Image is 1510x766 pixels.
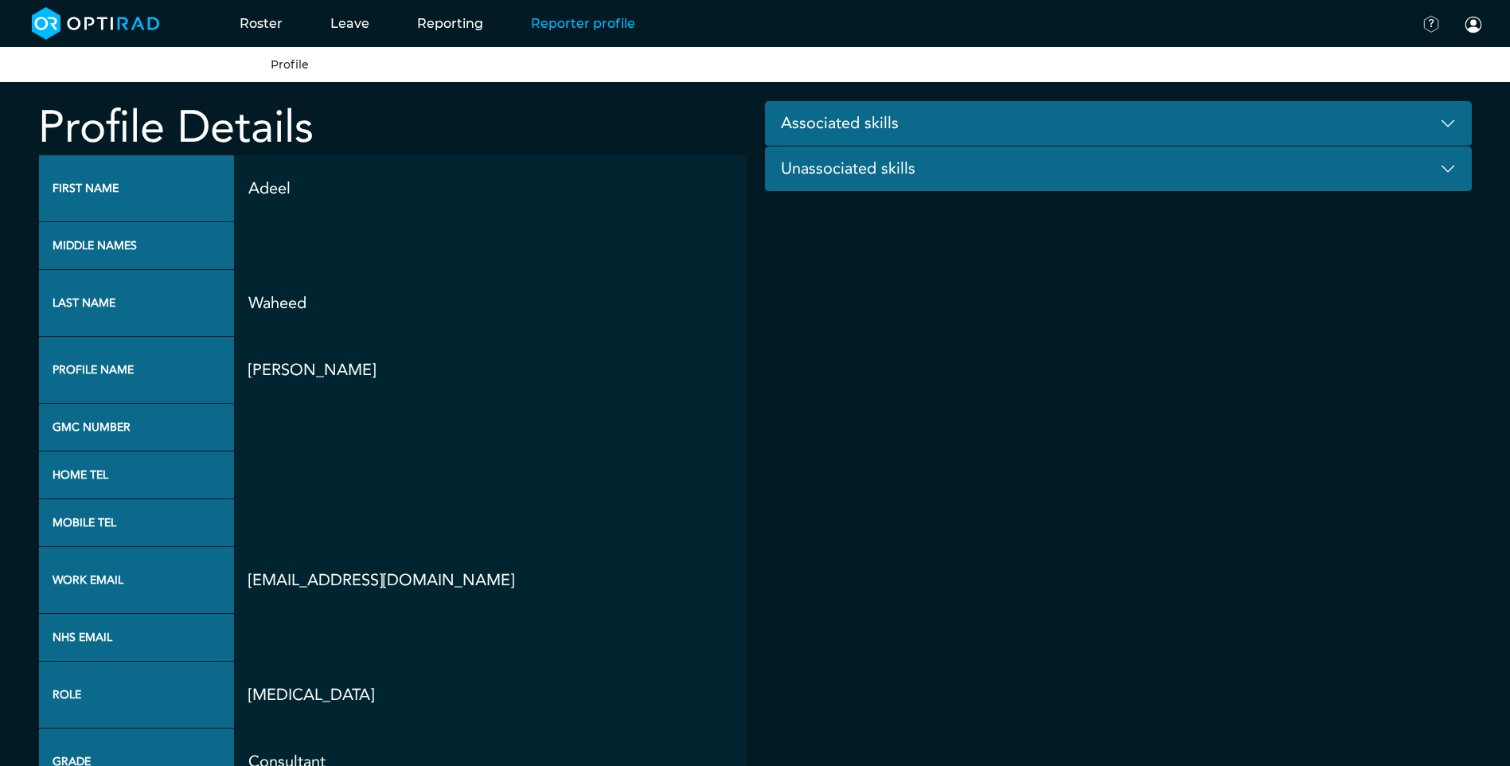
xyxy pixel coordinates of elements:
th: Work email [39,547,235,614]
td: Adeel [234,155,745,222]
th: Middle names [39,222,235,270]
button: Associated skills [765,101,1473,147]
th: First name [39,155,235,222]
button: Unassociated skills [765,147,1473,192]
td: [MEDICAL_DATA] [234,662,745,729]
img: brand-opti-rad-logos-blue-and-white-d2f68631ba2948856bd03f2d395fb146ddc8fb01b4b6e9315ea85fa773367... [32,7,160,40]
th: Gmc number [39,404,235,451]
td: [PERSON_NAME] [234,337,745,404]
th: Nhs email [39,614,235,662]
td: [EMAIL_ADDRESS][DOMAIN_NAME] [234,547,745,614]
th: Mobile tel [39,499,235,547]
th: Profile name [39,337,235,404]
th: Role [39,662,235,729]
th: Last name [39,270,235,337]
h2: Profile Details [38,101,746,154]
a: Profile [271,57,309,72]
th: Home tel [39,451,235,499]
td: Waheed [234,270,745,337]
